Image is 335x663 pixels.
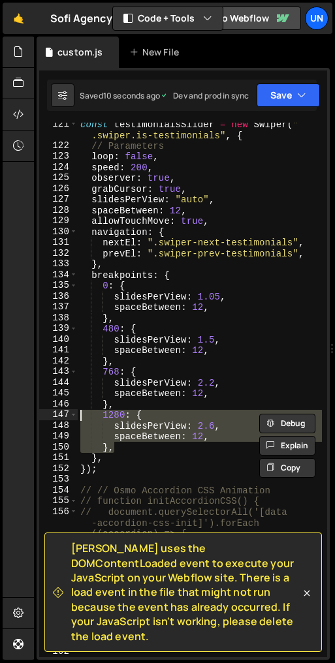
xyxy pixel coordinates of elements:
div: 123 [39,151,78,162]
div: 140 [39,334,78,345]
div: 139 [39,323,78,334]
div: 130 [39,226,78,238]
div: 152 [39,463,78,474]
div: 156 [39,506,78,539]
div: 127 [39,194,78,205]
div: 157 [39,538,78,571]
div: 133 [39,258,78,270]
a: Un [305,7,328,30]
a: Connected to Webflow [154,7,301,30]
div: 141 [39,345,78,356]
button: Explain [259,436,315,455]
div: 143 [39,366,78,377]
div: 158 [39,571,78,582]
button: Debug [259,414,315,433]
div: 145 [39,388,78,399]
div: 162 [39,646,78,657]
div: 155 [39,495,78,506]
div: 135 [39,280,78,291]
div: New File [129,46,184,59]
div: 121 [39,119,78,140]
div: 154 [39,485,78,496]
div: 150 [39,442,78,453]
div: 147 [39,409,78,420]
div: 134 [39,270,78,281]
div: 126 [39,183,78,194]
button: Save [257,84,320,107]
div: 160 [39,603,78,624]
div: 125 [39,172,78,183]
div: 149 [39,431,78,442]
div: 159 [39,581,78,603]
div: Saved [80,90,160,101]
div: 161 [39,624,78,646]
button: Code + Tools [113,7,223,30]
div: Sofi Agency [50,10,112,26]
div: 10 seconds ago [103,90,160,101]
div: 138 [39,313,78,324]
button: Copy [259,458,315,478]
a: 🤙 [3,3,35,34]
div: 132 [39,248,78,259]
div: 129 [39,215,78,226]
div: 137 [39,301,78,313]
div: 122 [39,140,78,151]
div: custom.js [57,46,103,59]
div: 131 [39,237,78,248]
span: [PERSON_NAME] uses the DOMContentLoaded event to execute your JavaScript on your Webflow site. Th... [71,541,300,643]
div: 136 [39,291,78,302]
div: 124 [39,162,78,173]
div: 153 [39,474,78,485]
div: 151 [39,452,78,463]
div: 148 [39,420,78,431]
div: 144 [39,377,78,388]
div: Dev and prod in sync [160,90,249,101]
div: 146 [39,399,78,410]
div: 128 [39,205,78,216]
div: 142 [39,356,78,367]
